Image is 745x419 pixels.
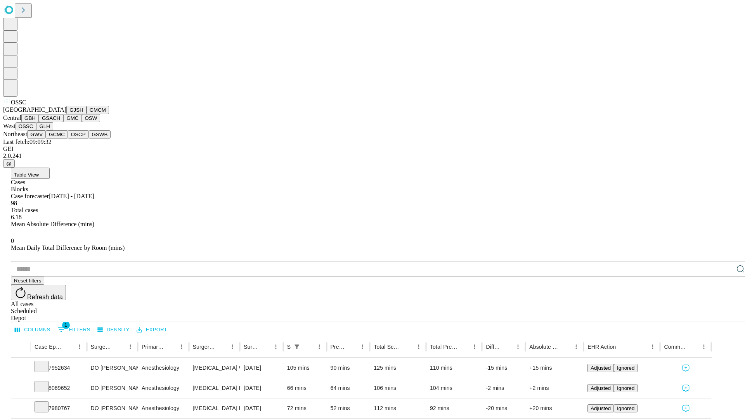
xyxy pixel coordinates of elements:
div: DO [PERSON_NAME] [PERSON_NAME] Do [91,378,134,398]
button: Ignored [614,384,638,392]
button: Sort [303,341,314,352]
span: Adjusted [591,385,611,391]
button: Adjusted [587,364,614,372]
button: Menu [571,341,582,352]
button: Sort [114,341,125,352]
button: Show filters [55,324,92,336]
button: OSCP [68,130,89,139]
div: 110 mins [430,358,478,378]
div: Total Predicted Duration [430,344,458,350]
button: Menu [227,341,238,352]
button: Show filters [291,341,302,352]
button: Sort [458,341,469,352]
span: [GEOGRAPHIC_DATA] [3,106,66,113]
div: Surgeon Name [91,344,113,350]
button: Menu [176,341,187,352]
button: Menu [513,341,523,352]
div: -20 mins [486,398,521,418]
button: Menu [698,341,709,352]
div: 66 mins [287,378,323,398]
div: 7952634 [35,358,83,378]
div: 2.0.241 [3,152,742,159]
button: Sort [688,341,698,352]
span: Total cases [11,207,38,213]
div: DO [PERSON_NAME] [PERSON_NAME] Do [91,398,134,418]
button: GSACH [39,114,63,122]
button: Menu [647,341,658,352]
div: [DATE] [244,358,279,378]
span: Mean Daily Total Difference by Room (mins) [11,244,125,251]
div: [MEDICAL_DATA] MEDIAL OR LATERAL MENISCECTOMY [193,378,236,398]
div: Total Scheduled Duration [374,344,402,350]
button: Menu [125,341,136,352]
div: 106 mins [374,378,422,398]
button: Sort [502,341,513,352]
span: Adjusted [591,365,611,371]
button: Menu [314,341,325,352]
button: Reset filters [11,277,44,285]
div: 104 mins [430,378,478,398]
div: Surgery Date [244,344,259,350]
span: Central [3,114,21,121]
div: DO [PERSON_NAME] [PERSON_NAME] Do [91,358,134,378]
div: +15 mins [529,358,580,378]
button: GCMC [46,130,68,139]
span: West [3,123,16,129]
span: Case forecaster [11,193,49,199]
button: Expand [15,402,27,416]
span: Mean Absolute Difference (mins) [11,221,94,227]
button: Sort [617,341,627,352]
span: Reset filters [14,278,41,284]
div: Difference [486,344,501,350]
div: Anesthesiology [142,358,185,378]
div: 90 mins [331,358,366,378]
span: Ignored [617,365,634,371]
button: @ [3,159,15,168]
div: 52 mins [331,398,366,418]
div: 64 mins [331,378,366,398]
div: Anesthesiology [142,378,185,398]
span: [DATE] - [DATE] [49,193,94,199]
button: Sort [560,341,571,352]
button: Adjusted [587,384,614,392]
div: 7980767 [35,398,83,418]
button: Sort [402,341,413,352]
button: GMC [63,114,81,122]
button: Sort [346,341,357,352]
button: GMCM [87,106,109,114]
div: Primary Service [142,344,164,350]
div: -15 mins [486,358,521,378]
span: 6.18 [11,214,22,220]
div: Surgery Name [193,344,215,350]
div: [MEDICAL_DATA] REMOVAL LOOSE BODY [193,398,236,418]
button: Refresh data [11,285,66,300]
div: Absolute Difference [529,344,559,350]
div: +2 mins [529,378,580,398]
button: Menu [469,341,480,352]
button: GSWB [89,130,111,139]
div: 92 mins [430,398,478,418]
div: -2 mins [486,378,521,398]
span: OSSC [11,99,26,106]
span: 0 [11,237,14,244]
div: 112 mins [374,398,422,418]
button: Menu [357,341,368,352]
span: 1 [62,321,70,329]
button: Density [95,324,132,336]
div: +20 mins [529,398,580,418]
button: Sort [216,341,227,352]
span: Refresh data [27,294,63,300]
div: 8069652 [35,378,83,398]
div: 125 mins [374,358,422,378]
button: Sort [260,341,270,352]
button: Sort [63,341,74,352]
div: 1 active filter [291,341,302,352]
div: 105 mins [287,358,323,378]
button: GJSH [66,106,87,114]
span: 98 [11,200,17,206]
button: Ignored [614,404,638,412]
div: GEI [3,145,742,152]
div: [MEDICAL_DATA] WITH [MEDICAL_DATA] REPAIR [193,358,236,378]
div: Scheduled In Room Duration [287,344,291,350]
button: GLH [36,122,53,130]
